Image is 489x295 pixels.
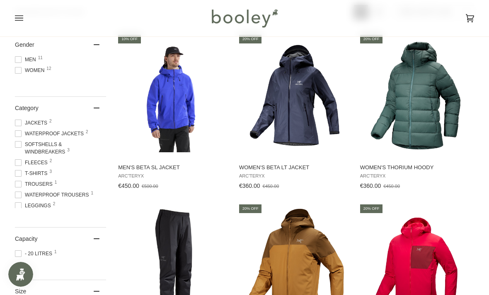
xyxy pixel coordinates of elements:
[15,191,91,199] span: Waterproof Trousers
[15,56,39,63] span: Men
[15,250,55,257] span: - 20 Litres
[86,130,88,134] span: 2
[239,35,262,43] div: 20% off
[15,235,37,242] span: Capacity
[46,67,51,71] span: 12
[54,250,57,254] span: 1
[360,204,383,213] div: 20% off
[38,56,43,60] span: 11
[91,191,93,195] span: 1
[49,119,52,123] span: 2
[238,34,351,192] a: Women's Beta LT Jacket
[359,34,472,192] a: Women's Thorium Hoody
[15,202,53,209] span: Leggings
[118,182,139,189] span: €450.00
[263,184,279,189] span: €450.00
[15,159,50,166] span: Fleeces
[239,173,350,179] span: Arc'teryx
[15,288,26,295] span: Size
[67,148,70,152] span: 3
[239,164,350,171] span: Women's Beta LT Jacket
[208,6,281,30] img: Booley
[239,204,262,213] div: 20% off
[15,170,50,177] span: T-Shirts
[15,67,47,74] span: Women
[360,182,381,189] span: €360.00
[360,164,471,171] span: Women's Thorium Hoody
[359,38,472,152] img: Arc'teryx Women's Thorium Hoody Boxcar - Booley Galway
[15,130,86,137] span: Waterproof Jackets
[118,35,141,43] div: 10% off
[55,180,57,185] span: 1
[117,34,230,192] a: Men's Beta SL Jacket
[118,173,229,179] span: Arc'teryx
[50,159,52,163] span: 2
[118,164,229,171] span: Men's Beta SL Jacket
[238,38,351,152] img: Arc'Teryx Women's Beta LT Jacket Black Sapphire - Booley Galway
[239,182,260,189] span: €360.00
[360,35,383,43] div: 20% off
[8,262,33,287] iframe: Button to open loyalty program pop-up
[142,184,158,189] span: €500.00
[15,180,55,188] span: Trousers
[49,170,52,174] span: 3
[15,141,106,156] span: Softshells & Windbreakers
[360,173,471,179] span: Arc'teryx
[15,119,50,127] span: Jackets
[15,41,34,48] span: Gender
[383,184,400,189] span: €450.00
[15,105,39,111] span: Category
[53,202,56,206] span: 2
